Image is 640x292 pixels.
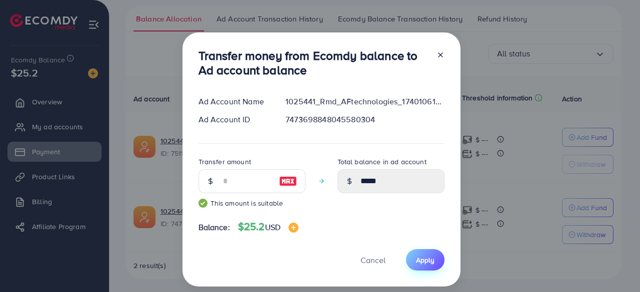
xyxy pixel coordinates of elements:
[238,221,298,233] h4: $25.2
[406,249,444,271] button: Apply
[288,223,298,233] img: image
[198,157,251,167] label: Transfer amount
[348,249,398,271] button: Cancel
[277,96,452,107] div: 1025441_Rmd_AFtechnologies_1740106118522
[198,199,207,208] img: guide
[198,198,305,208] small: This amount is suitable
[265,222,280,233] span: USD
[337,157,426,167] label: Total balance in ad account
[277,114,452,125] div: 7473698848045580304
[597,247,632,285] iframe: Chat
[279,175,297,187] img: image
[190,96,278,107] div: Ad Account Name
[360,255,385,266] span: Cancel
[198,222,230,233] span: Balance:
[198,48,428,77] h3: Transfer money from Ecomdy balance to Ad account balance
[416,255,434,265] span: Apply
[190,114,278,125] div: Ad Account ID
